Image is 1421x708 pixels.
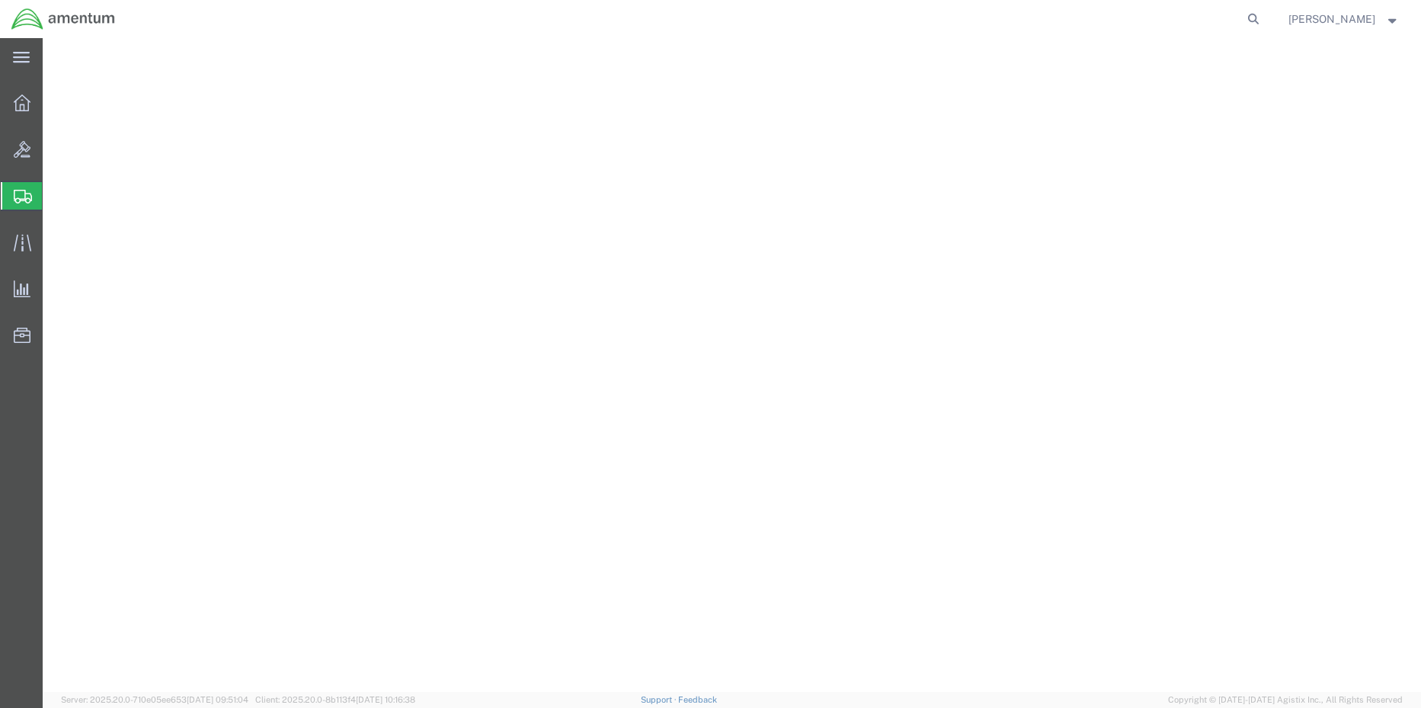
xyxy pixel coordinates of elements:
[61,695,248,704] span: Server: 2025.20.0-710e05ee653
[678,695,717,704] a: Feedback
[1288,10,1400,28] button: [PERSON_NAME]
[1288,11,1375,27] span: Rebecca Thorstenson
[187,695,248,704] span: [DATE] 09:51:04
[11,8,116,30] img: logo
[255,695,415,704] span: Client: 2025.20.0-8b113f4
[43,38,1421,692] iframe: FS Legacy Container
[356,695,415,704] span: [DATE] 10:16:38
[1168,694,1403,706] span: Copyright © [DATE]-[DATE] Agistix Inc., All Rights Reserved
[641,695,679,704] a: Support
